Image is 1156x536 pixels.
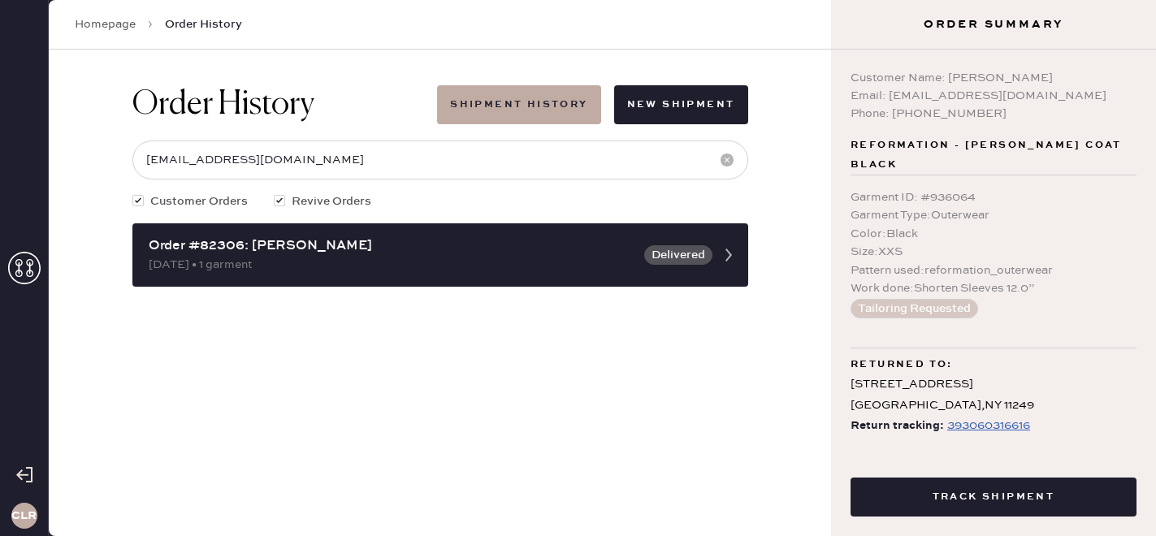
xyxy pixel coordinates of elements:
input: Search by order number, customer name, email or phone number [132,140,748,179]
span: Returned to: [851,355,953,374]
button: Shipment History [437,85,600,124]
div: Garment Type : Outerwear [851,206,1137,224]
span: Order History [165,16,242,32]
div: Garment ID : # 936064 [851,188,1137,206]
button: New Shipment [614,85,748,124]
div: Order #82306: [PERSON_NAME] [149,236,634,256]
div: [DATE] • 1 garment [149,256,634,274]
div: Email: [EMAIL_ADDRESS][DOMAIN_NAME] [851,87,1137,105]
h3: CLR [11,510,37,521]
button: Delivered [644,245,712,265]
span: Return tracking: [851,416,944,436]
div: Size : XXS [851,243,1137,261]
span: Customer Orders [150,192,248,210]
a: Homepage [75,16,136,32]
div: https://www.fedex.com/apps/fedextrack/?tracknumbers=393060316616&cntry_code=US [947,416,1030,435]
div: Color : Black [851,225,1137,243]
a: Track Shipment [851,488,1137,504]
div: [STREET_ADDRESS] [GEOGRAPHIC_DATA] , NY 11249 [851,374,1137,415]
span: Revive Orders [292,192,371,210]
a: 393060316616 [944,416,1030,436]
h3: Order Summary [831,16,1156,32]
div: Pattern used : reformation_outerwear [851,262,1137,279]
div: Customer Name: [PERSON_NAME] [851,69,1137,87]
div: Work done : Shorten Sleeves 12.0” [851,279,1137,297]
iframe: Front Chat [1079,463,1149,533]
button: Track Shipment [851,478,1137,517]
h1: Order History [132,85,314,124]
button: Tailoring Requested [851,299,978,318]
div: Phone: [PHONE_NUMBER] [851,105,1137,123]
span: Reformation - [PERSON_NAME] Coat Black [851,136,1137,175]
